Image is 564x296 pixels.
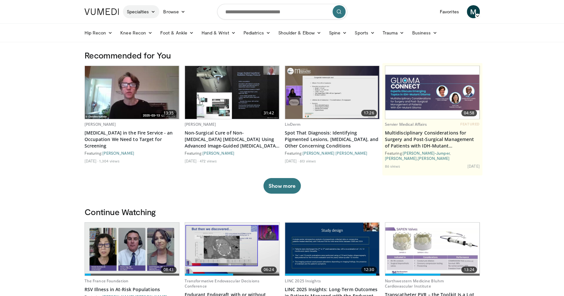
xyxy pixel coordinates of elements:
a: [PERSON_NAME] [418,156,450,161]
div: Featuring: [85,150,179,156]
li: [DATE] [467,163,480,169]
span: 31:42 [261,110,277,116]
span: 12:30 [361,266,377,273]
div: Featuring: , , [385,150,480,161]
span: 04:58 [461,110,477,116]
a: Multidisciplinary Considerations for Surgery and Post-Surgical Management of Patients with IDH-Mu... [385,130,480,149]
a: 13:24 [385,223,479,276]
div: Featuring: [185,150,280,156]
a: Hand & Wrist [198,26,240,39]
a: [PERSON_NAME]-Jumper [403,151,450,155]
h3: Recommended for You [85,50,480,60]
span: 06:24 [261,266,277,273]
input: Search topics, interventions [217,4,347,19]
img: 1afc7074-9137-4726-a06b-06c0913d29c8.620x360_q85_upscale.jpg [285,223,379,276]
img: 9d72a37f-49b2-4846-8ded-a17e76e84863.620x360_q85_upscale.jpg [85,66,179,119]
a: [PERSON_NAME] [102,151,134,155]
a: [PERSON_NAME] [85,122,116,127]
a: [MEDICAL_DATA] in the Fire Service - an Occupation We Need to Target for Screening [85,130,179,149]
a: Northwestern Medicine Bluhm Cardiovascular Institute [385,278,444,289]
img: c40651c0-1f44-4066-bb08-8d2da454f3fa.620x360_q85_upscale.jpg [385,223,479,276]
a: 08:43 [85,223,179,276]
a: 31:42 [185,66,279,119]
div: Featuring: [285,150,380,156]
a: Hip Recon [81,26,117,39]
img: 9a8aa8b8-7629-432b-9ed2-65c819d564a7.620x360_q85_upscale.jpg [185,223,279,276]
img: 1e2a10c9-340f-4cf7-b154-d76af51e353a.620x360_q85_upscale.jpg [185,66,279,119]
li: 86 views [385,163,400,169]
a: Specialties [123,5,160,18]
a: Servier Medical Affairs [385,122,427,127]
a: [PERSON_NAME] [385,156,417,161]
li: 472 views [199,158,217,163]
a: RSV Illness in At-Risk Populations [85,286,179,293]
a: The France Foundation [85,278,129,284]
button: Show more [263,178,301,194]
img: 99c1a310-4491-446d-a54f-03bcde634dd3.620x360_q85_upscale.jpg [285,66,379,119]
a: [PERSON_NAME] [203,151,234,155]
a: Foot & Ankle [156,26,198,39]
a: Trauma [379,26,408,39]
a: Spine [325,26,351,39]
a: Favorites [436,5,463,18]
a: 06:24 [185,223,279,276]
a: 17:26 [285,66,379,119]
a: Non-Surgical Cure of Non-[MEDICAL_DATA] [MEDICAL_DATA] Using Advanced Image-Guided [MEDICAL_DATA]... [185,130,280,149]
a: Browse [159,5,189,18]
a: Business [408,26,441,39]
li: [DATE] [85,158,98,163]
img: VuMedi Logo [85,8,119,15]
a: LivDerm [285,122,301,127]
li: [DATE] [285,158,299,163]
a: Shoulder & Elbow [274,26,325,39]
img: 51a7c73f-b7d6-44af-9ba3-a73f24daf5df.620x360_q85_upscale.jpg [85,223,179,276]
li: 613 views [299,158,316,163]
a: Knee Recon [116,26,156,39]
a: 04:58 [385,66,479,119]
a: Transformative Endovascular Decisions Conference [185,278,259,289]
span: 13:24 [461,266,477,273]
a: 13:35 [85,66,179,119]
h3: Continue Watching [85,207,480,217]
li: 1,304 views [99,158,120,163]
span: FEATURED [460,122,479,126]
a: [PERSON_NAME] [PERSON_NAME] [303,151,368,155]
span: 13:35 [161,110,177,116]
a: Pediatrics [240,26,274,39]
a: [PERSON_NAME] [185,122,216,127]
span: 08:43 [161,266,177,273]
a: M [467,5,480,18]
span: 17:26 [361,110,377,116]
img: 6649a681-f993-4e49-b1cb-d1dd4dbb41af.png.620x360_q85_upscale.jpg [385,66,479,119]
a: Sports [351,26,379,39]
a: Spot That Diagnosis: Identifying Pigmented Lesions, [MEDICAL_DATA], and Other Concerning Conditions [285,130,380,149]
li: [DATE] [185,158,199,163]
a: LINC 2025 Insights [285,278,321,284]
a: 12:30 [285,223,379,276]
